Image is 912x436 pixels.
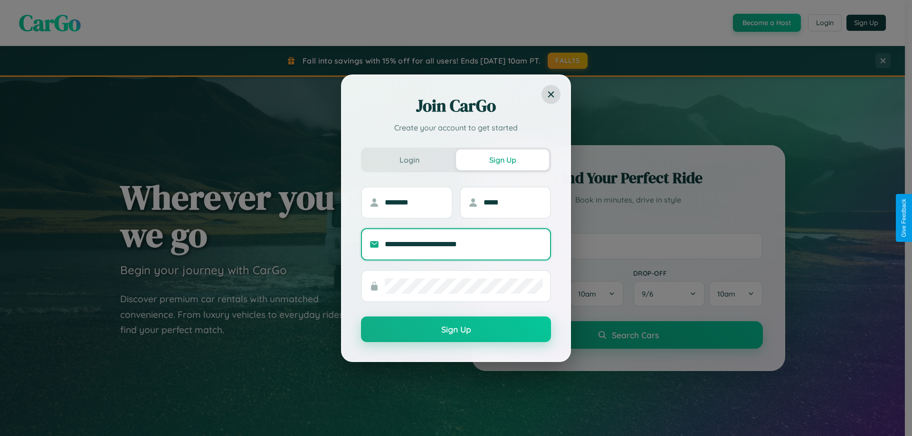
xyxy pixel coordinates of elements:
button: Sign Up [361,316,551,342]
h2: Join CarGo [361,94,551,117]
button: Login [363,149,456,170]
button: Sign Up [456,149,549,170]
p: Create your account to get started [361,122,551,133]
div: Give Feedback [901,199,907,237]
